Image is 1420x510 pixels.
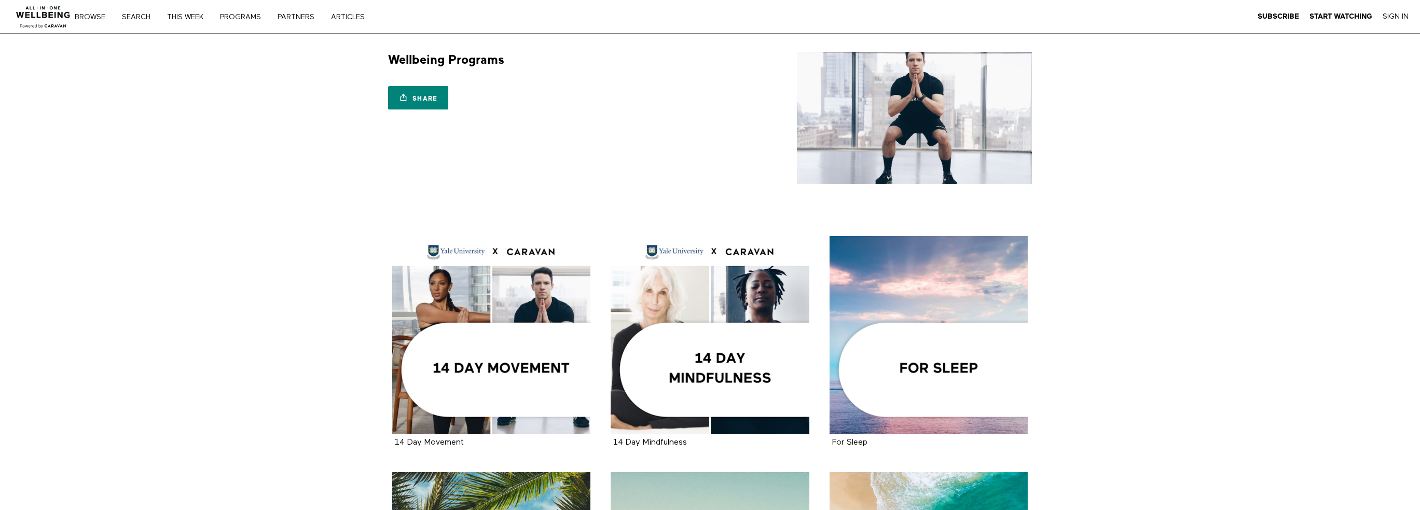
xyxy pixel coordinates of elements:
[82,11,386,22] nav: Primary
[71,13,116,21] a: Browse
[163,13,214,21] a: THIS WEEK
[1383,12,1409,21] a: Sign In
[327,13,376,21] a: ARTICLES
[797,52,1032,184] img: Wellbeing Programs
[832,438,867,447] strong: For Sleep
[1258,12,1299,20] strong: Subscribe
[395,438,464,447] strong: 14 Day Movement
[1258,12,1299,21] a: Subscribe
[832,438,867,446] a: For Sleep
[388,52,504,68] h1: Wellbeing Programs
[830,236,1028,435] a: For Sleep
[274,13,325,21] a: PARTNERS
[613,438,687,447] strong: 14 Day Mindfulness
[611,236,809,435] a: 14 Day Mindfulness
[1309,12,1372,21] a: Start Watching
[613,438,687,446] a: 14 Day Mindfulness
[1309,12,1372,20] strong: Start Watching
[395,438,464,446] a: 14 Day Movement
[216,13,272,21] a: PROGRAMS
[118,13,161,21] a: Search
[388,86,448,109] a: Share
[392,236,591,435] a: 14 Day Movement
